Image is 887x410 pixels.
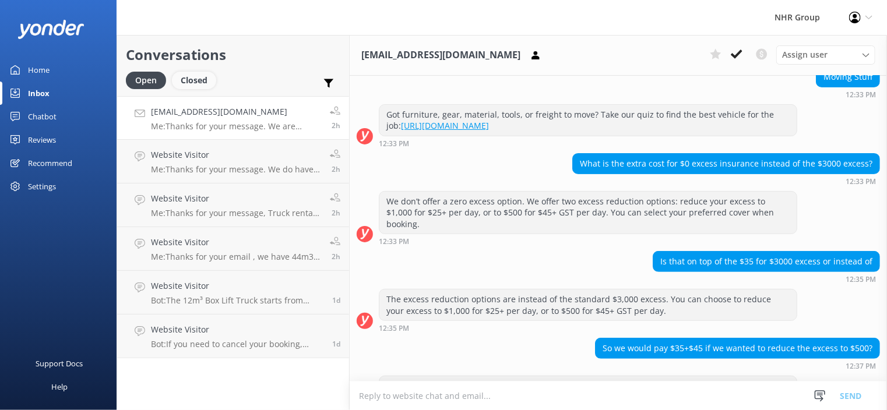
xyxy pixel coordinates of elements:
h4: Website Visitor [151,236,321,249]
h3: [EMAIL_ADDRESS][DOMAIN_NAME] [361,48,520,63]
a: [EMAIL_ADDRESS][DOMAIN_NAME]Me:Thanks for your message. We are running only 10% Discount as Sprin... [117,96,349,140]
div: Support Docs [36,352,83,375]
a: Website VisitorBot:The 12m³ Box Lift Truck starts from $215/day including GST. It is available in... [117,271,349,314]
div: Got furniture, gear, material, tools, or freight to move? Take our quiz to find the best vehicle ... [379,105,797,136]
span: Oct 12 2025 02:38pm (UTC +13:00) Pacific/Auckland [332,121,340,130]
div: Oct 12 2025 12:33pm (UTC +13:00) Pacific/Auckland [572,177,880,185]
div: Closed [172,72,216,89]
h4: [EMAIL_ADDRESS][DOMAIN_NAME] [151,105,321,118]
a: Website VisitorMe:Thanks for your message, Truck rental cost is entirely depends upon , Distance ... [117,183,349,227]
p: Me: Thanks for your email , we have 44m3 curtain sider truck and the deck length of the truck is ... [151,252,321,262]
div: Oct 12 2025 12:33pm (UTC +13:00) Pacific/Auckland [379,237,797,245]
div: Home [28,58,50,82]
div: Help [51,375,68,398]
strong: 12:33 PM [379,140,409,147]
span: Oct 10 2025 10:17pm (UTC +13:00) Pacific/Auckland [332,295,340,305]
h2: Conversations [126,44,340,66]
div: Recommend [28,151,72,175]
div: Chatbot [28,105,57,128]
h4: Website Visitor [151,192,321,205]
strong: 12:35 PM [379,325,409,332]
p: Bot: If you need to cancel your booking, please contact the NHR Group team at 0800 110 110, or se... [151,339,323,349]
div: So we would pay $35+$45 if we wanted to reduce the excess to $500? [596,338,879,358]
img: yonder-white-logo.png [17,20,85,39]
h4: Website Visitor [151,280,323,292]
div: Oct 12 2025 12:37pm (UTC +13:00) Pacific/Auckland [595,362,880,370]
strong: 12:33 PM [846,178,876,185]
div: Oct 12 2025 12:35pm (UTC +13:00) Pacific/Auckland [379,324,797,332]
span: Oct 12 2025 02:16pm (UTC +13:00) Pacific/Auckland [332,252,340,261]
p: Bot: The 12m³ Box Lift Truck starts from $215/day including GST. It is available in [GEOGRAPHIC_D... [151,295,323,306]
a: Closed [172,73,222,86]
strong: 12:33 PM [846,91,876,98]
div: What is the extra cost for $0 excess insurance instead of the $3000 excess? [573,154,879,174]
span: Oct 12 2025 02:22pm (UTC +13:00) Pacific/Auckland [332,164,340,174]
div: No, you would pay $45+ GST per day to reduce the excess to $500, instead of the standard $3,000 e... [379,376,797,407]
span: Oct 12 2025 02:20pm (UTC +13:00) Pacific/Auckland [332,208,340,218]
a: Website VisitorMe:Thanks for your message. We do have chiller truck available , May we ask you wh... [117,140,349,183]
p: Me: Thanks for your message, Truck rental cost is entirely depends upon , Distance , trip , truck... [151,208,321,218]
div: We don’t offer a zero excess option. We offer two excess reduction options: reduce your excess to... [379,192,797,234]
div: Settings [28,175,56,198]
span: Assign user [782,48,828,61]
a: [URL][DOMAIN_NAME] [401,120,489,131]
span: Oct 10 2025 06:37pm (UTC +13:00) Pacific/Auckland [332,339,340,349]
p: Me: Thanks for your message. We are running only 10% Discount as Spring Promotion. If you are loo... [151,121,321,132]
h4: Website Visitor [151,149,321,161]
div: Is that on top of the $35 for $3000 excess or instead of [653,252,879,271]
div: Inbox [28,82,50,105]
p: Me: Thanks for your message. We do have chiller truck available , May we ask you what size chille... [151,164,321,175]
a: Website VisitorMe:Thanks for your email , we have 44m3 curtain sider truck and the deck length of... [117,227,349,271]
div: Open [126,72,166,89]
strong: 12:37 PM [846,363,876,370]
div: Moving Stuff [816,67,879,87]
div: Oct 12 2025 12:33pm (UTC +13:00) Pacific/Auckland [816,90,880,98]
strong: 12:33 PM [379,238,409,245]
a: Website VisitorBot:If you need to cancel your booking, please contact the NHR Group team at 0800 ... [117,314,349,358]
strong: 12:35 PM [846,276,876,283]
div: The excess reduction options are instead of the standard $3,000 excess. You can choose to reduce ... [379,289,797,320]
h4: Website Visitor [151,323,323,336]
div: Assign User [776,45,875,64]
div: Reviews [28,128,56,151]
a: Open [126,73,172,86]
div: Oct 12 2025 12:33pm (UTC +13:00) Pacific/Auckland [379,139,797,147]
div: Oct 12 2025 12:35pm (UTC +13:00) Pacific/Auckland [653,275,880,283]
